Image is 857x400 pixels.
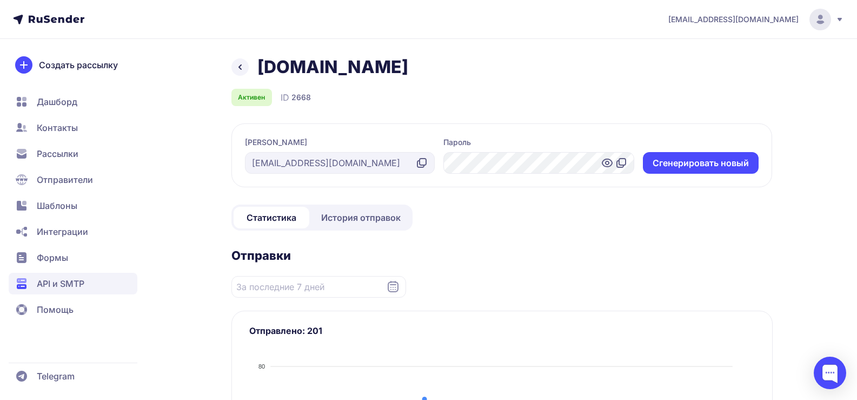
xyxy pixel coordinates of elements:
[37,173,93,186] span: Отправители
[37,199,77,212] span: Шаблоны
[39,58,118,71] span: Создать рассылку
[247,211,296,224] span: Статистика
[37,277,84,290] span: API и SMTP
[238,93,265,102] span: Активен
[37,225,88,238] span: Интеграции
[231,248,773,263] h2: Отправки
[37,303,74,316] span: Помощь
[258,363,265,370] tspan: 80
[9,365,137,387] a: Telegram
[311,207,410,228] a: История отправок
[37,95,77,108] span: Дашборд
[281,91,311,104] div: ID
[37,251,68,264] span: Формы
[37,370,75,383] span: Telegram
[257,56,408,78] h1: [DOMAIN_NAME]
[249,324,755,337] h3: Отправлено: 201
[443,137,471,148] label: Пароль
[668,14,799,25] span: [EMAIL_ADDRESS][DOMAIN_NAME]
[291,92,311,103] span: 2668
[234,207,309,228] a: Статистика
[245,137,307,148] label: [PERSON_NAME]
[321,211,401,224] span: История отправок
[231,276,406,298] input: Datepicker input
[37,121,78,134] span: Контакты
[37,147,78,160] span: Рассылки
[643,152,759,174] button: Cгенерировать новый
